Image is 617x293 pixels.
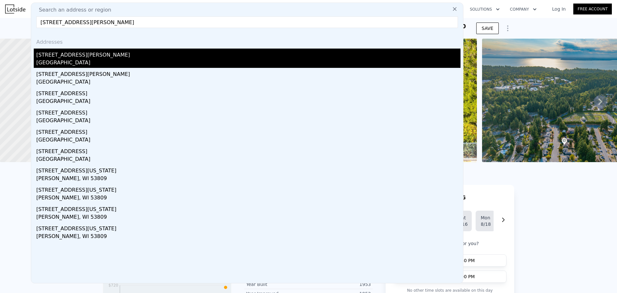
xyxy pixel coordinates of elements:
[36,155,461,164] div: [GEOGRAPHIC_DATA]
[36,126,461,136] div: [STREET_ADDRESS]
[36,222,461,233] div: [STREET_ADDRESS][US_STATE]
[36,97,461,106] div: [GEOGRAPHIC_DATA]
[36,117,461,126] div: [GEOGRAPHIC_DATA]
[108,283,118,288] tspan: $720
[36,233,461,242] div: [PERSON_NAME], WI 53809
[544,6,573,12] a: Log In
[36,213,461,222] div: [PERSON_NAME], WI 53809
[36,194,461,203] div: [PERSON_NAME], WI 53809
[36,16,458,28] input: Enter an address, city, region, neighborhood or zip code
[34,33,461,49] div: Addresses
[36,164,461,175] div: [STREET_ADDRESS][US_STATE]
[246,281,308,288] div: Year Built
[476,23,499,34] button: SAVE
[481,215,490,221] div: Mon
[36,106,461,117] div: [STREET_ADDRESS]
[505,4,542,15] button: Company
[36,175,461,184] div: [PERSON_NAME], WI 53809
[36,59,461,68] div: [GEOGRAPHIC_DATA]
[465,4,505,15] button: Solutions
[36,87,461,97] div: [STREET_ADDRESS]
[36,136,461,145] div: [GEOGRAPHIC_DATA]
[36,68,461,78] div: [STREET_ADDRESS][PERSON_NAME]
[501,22,514,35] button: Show Options
[36,78,461,87] div: [GEOGRAPHIC_DATA]
[458,221,467,227] div: 8/16
[34,6,111,14] span: Search an address or region
[573,4,612,14] a: Free Account
[36,145,461,155] div: [STREET_ADDRESS]
[308,281,371,288] div: 1953
[36,184,461,194] div: [STREET_ADDRESS][US_STATE]
[476,211,495,231] button: Mon8/18
[36,203,461,213] div: [STREET_ADDRESS][US_STATE]
[36,49,461,59] div: [STREET_ADDRESS][PERSON_NAME]
[5,5,25,14] img: Lotside
[481,221,490,227] div: 8/18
